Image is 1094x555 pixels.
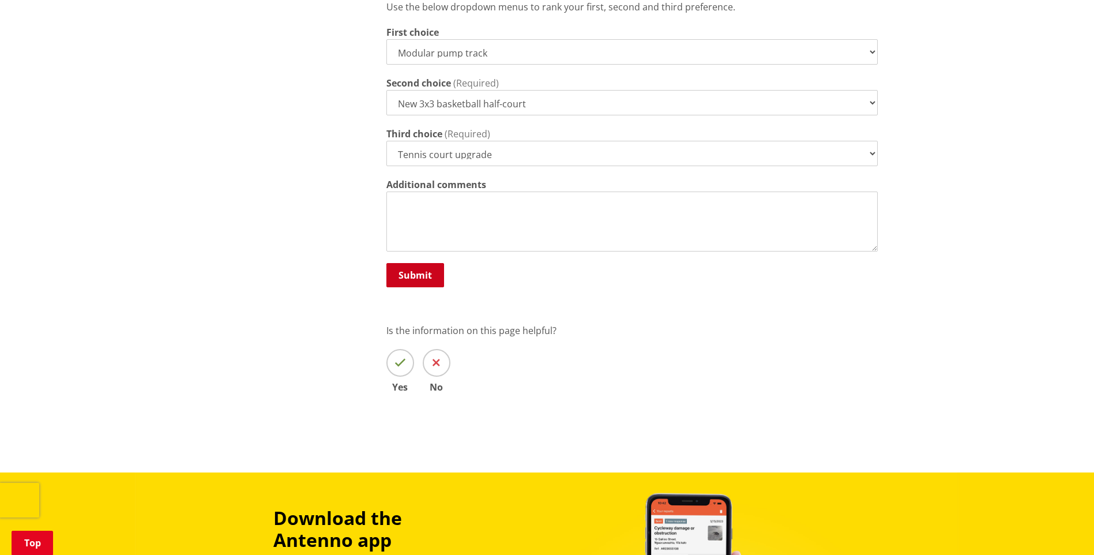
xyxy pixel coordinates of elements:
[386,178,486,192] label: Additional comments
[386,263,444,287] button: Submit
[386,25,439,39] label: First choice
[386,127,442,141] label: Third choice
[386,324,878,337] p: Is the information on this page helpful?
[1041,507,1082,548] iframe: Messenger Launcher
[453,77,499,89] span: (Required)
[273,507,482,552] h3: Download the Antenno app
[12,531,53,555] a: Top
[445,127,490,140] span: (Required)
[386,76,451,90] label: Second choice
[386,382,414,392] span: Yes
[423,382,450,392] span: No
